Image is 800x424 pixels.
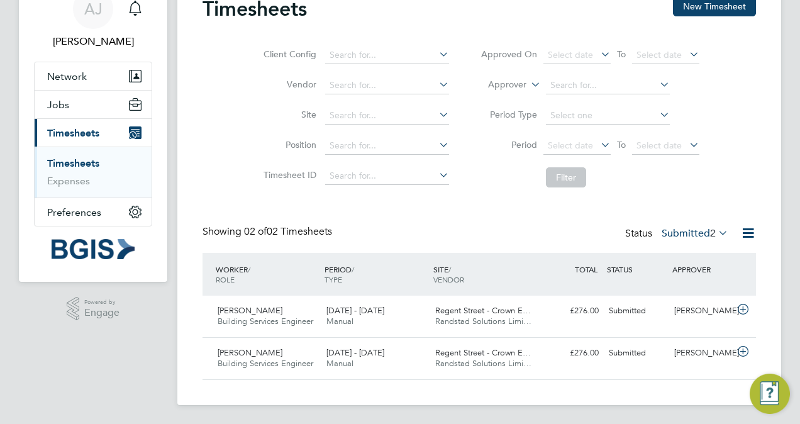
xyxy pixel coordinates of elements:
[538,301,604,321] div: £276.00
[35,119,152,147] button: Timesheets
[47,127,99,139] span: Timesheets
[546,77,670,94] input: Search for...
[636,49,682,60] span: Select date
[325,77,449,94] input: Search for...
[35,91,152,118] button: Jobs
[52,239,135,259] img: bgis-logo-retina.png
[35,62,152,90] button: Network
[34,239,152,259] a: Go to home page
[636,140,682,151] span: Select date
[448,264,451,274] span: /
[213,258,321,291] div: WORKER
[248,264,250,274] span: /
[433,274,464,284] span: VENDOR
[321,258,430,291] div: PERIOD
[325,47,449,64] input: Search for...
[669,258,735,281] div: APPROVER
[47,157,99,169] a: Timesheets
[430,258,539,291] div: SITE
[47,206,101,218] span: Preferences
[548,140,593,151] span: Select date
[604,258,669,281] div: STATUS
[435,358,531,369] span: Randstad Solutions Limi…
[218,358,313,369] span: Building Services Engineer
[625,225,731,243] div: Status
[260,139,316,150] label: Position
[613,46,630,62] span: To
[67,297,120,321] a: Powered byEngage
[435,305,531,316] span: Regent Street - Crown E…
[326,316,353,326] span: Manual
[325,167,449,185] input: Search for...
[35,198,152,226] button: Preferences
[435,347,531,358] span: Regent Street - Crown E…
[575,264,597,274] span: TOTAL
[325,274,342,284] span: TYPE
[548,49,593,60] span: Select date
[84,1,103,17] span: AJ
[203,225,335,238] div: Showing
[326,347,384,358] span: [DATE] - [DATE]
[244,225,332,238] span: 02 Timesheets
[352,264,354,274] span: /
[326,358,353,369] span: Manual
[546,107,670,125] input: Select one
[47,175,90,187] a: Expenses
[326,305,384,316] span: [DATE] - [DATE]
[481,109,537,120] label: Period Type
[47,70,87,82] span: Network
[613,137,630,153] span: To
[669,343,735,364] div: [PERSON_NAME]
[35,147,152,198] div: Timesheets
[604,301,669,321] div: Submitted
[84,297,119,308] span: Powered by
[260,48,316,60] label: Client Config
[481,139,537,150] label: Period
[260,109,316,120] label: Site
[538,343,604,364] div: £276.00
[34,34,152,49] span: Adam Janes
[244,225,267,238] span: 02 of
[216,274,235,284] span: ROLE
[470,79,526,91] label: Approver
[604,343,669,364] div: Submitted
[84,308,119,318] span: Engage
[218,347,282,358] span: [PERSON_NAME]
[218,305,282,316] span: [PERSON_NAME]
[260,169,316,181] label: Timesheet ID
[260,79,316,90] label: Vendor
[47,99,69,111] span: Jobs
[546,167,586,187] button: Filter
[750,374,790,414] button: Engage Resource Center
[710,227,716,240] span: 2
[325,137,449,155] input: Search for...
[218,316,313,326] span: Building Services Engineer
[435,316,531,326] span: Randstad Solutions Limi…
[481,48,537,60] label: Approved On
[669,301,735,321] div: [PERSON_NAME]
[662,227,728,240] label: Submitted
[325,107,449,125] input: Search for...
